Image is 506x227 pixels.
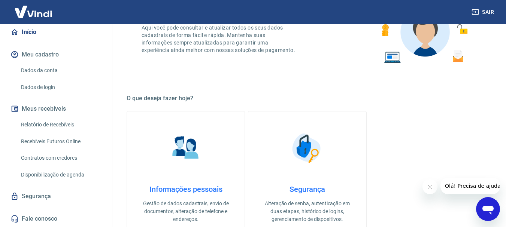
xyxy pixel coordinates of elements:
a: Fale conosco [9,211,103,227]
a: Relatório de Recebíveis [18,117,103,132]
iframe: Fechar mensagem [422,179,437,194]
iframe: Mensagem da empresa [440,178,500,194]
p: Gestão de dados cadastrais, envio de documentos, alteração de telefone e endereços. [139,200,233,223]
img: Vindi [9,0,58,23]
img: Informações pessoais [167,129,204,167]
a: Início [9,24,103,40]
span: Olá! Precisa de ajuda? [4,5,63,11]
button: Sair [470,5,497,19]
h4: Segurança [260,185,354,194]
a: Contratos com credores [18,150,103,166]
p: Alteração de senha, autenticação em duas etapas, histórico de logins, gerenciamento de dispositivos. [260,200,354,223]
a: Segurança [9,188,103,205]
h4: Informações pessoais [139,185,233,194]
a: Dados de login [18,80,103,95]
button: Meus recebíveis [9,101,103,117]
a: Dados da conta [18,63,103,78]
p: Aqui você pode consultar e atualizar todos os seus dados cadastrais de forma fácil e rápida. Mant... [142,24,297,54]
h5: O que deseja fazer hoje? [127,95,488,102]
iframe: Botão para abrir a janela de mensagens [476,197,500,221]
a: Recebíveis Futuros Online [18,134,103,149]
a: Disponibilização de agenda [18,167,103,182]
button: Meu cadastro [9,46,103,63]
img: Segurança [288,129,326,167]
